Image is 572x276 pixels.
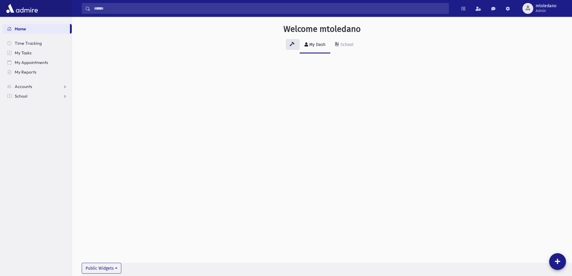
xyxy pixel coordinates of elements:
[2,24,70,34] a: Home
[90,3,449,14] input: Search
[339,42,353,47] div: School
[330,37,358,53] a: School
[2,38,72,48] a: Time Tracking
[15,50,32,56] span: My Tasks
[5,2,39,14] img: AdmirePro
[308,42,325,47] div: My Dash
[536,8,556,13] span: Admin
[15,93,27,99] span: School
[2,48,72,58] a: My Tasks
[2,91,72,101] a: School
[15,41,42,46] span: Time Tracking
[300,37,330,53] a: My Dash
[15,60,48,65] span: My Appointments
[82,263,121,274] button: Public Widgets
[2,82,72,91] a: Accounts
[2,67,72,77] a: My Reports
[15,26,26,32] span: Home
[15,84,32,89] span: Accounts
[15,69,36,75] span: My Reports
[283,24,361,34] h3: Welcome mtoledano
[2,58,72,67] a: My Appointments
[536,4,556,8] span: mtoledano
